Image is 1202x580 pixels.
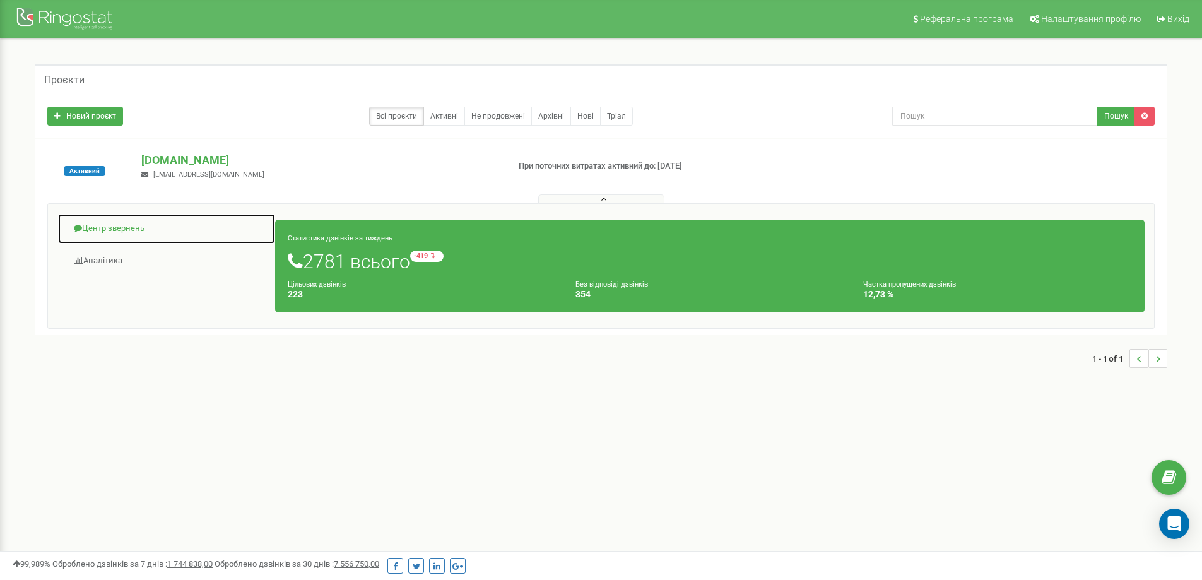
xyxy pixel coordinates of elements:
[215,559,379,569] span: Оброблено дзвінків за 30 днів :
[1041,14,1141,24] span: Налаштування профілю
[52,559,213,569] span: Оброблено дзвінків за 7 днів :
[369,107,424,126] a: Всі проєкти
[1092,349,1129,368] span: 1 - 1 of 1
[141,152,498,169] p: [DOMAIN_NAME]
[153,170,264,179] span: [EMAIL_ADDRESS][DOMAIN_NAME]
[531,107,571,126] a: Архівні
[1092,336,1167,381] nav: ...
[288,251,1132,272] h1: 2781 всього
[410,251,444,262] small: -419
[570,107,601,126] a: Нові
[1159,509,1189,539] div: Open Intercom Messenger
[519,160,781,172] p: При поточних витратах активний до: [DATE]
[863,280,956,288] small: Частка пропущених дзвінків
[13,559,50,569] span: 99,989%
[575,290,844,299] h4: 354
[288,280,346,288] small: Цільових дзвінків
[44,74,85,86] h5: Проєкти
[167,559,213,569] u: 1 744 838,00
[288,234,392,242] small: Статистика дзвінків за тиждень
[464,107,532,126] a: Не продовжені
[288,290,557,299] h4: 223
[892,107,1098,126] input: Пошук
[423,107,465,126] a: Активні
[57,246,276,276] a: Аналiтика
[334,559,379,569] u: 7 556 750,00
[575,280,648,288] small: Без відповіді дзвінків
[47,107,123,126] a: Новий проєкт
[1167,14,1189,24] span: Вихід
[863,290,1132,299] h4: 12,73 %
[57,213,276,244] a: Центр звернень
[64,166,105,176] span: Активний
[920,14,1013,24] span: Реферальна програма
[600,107,633,126] a: Тріал
[1097,107,1135,126] button: Пошук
